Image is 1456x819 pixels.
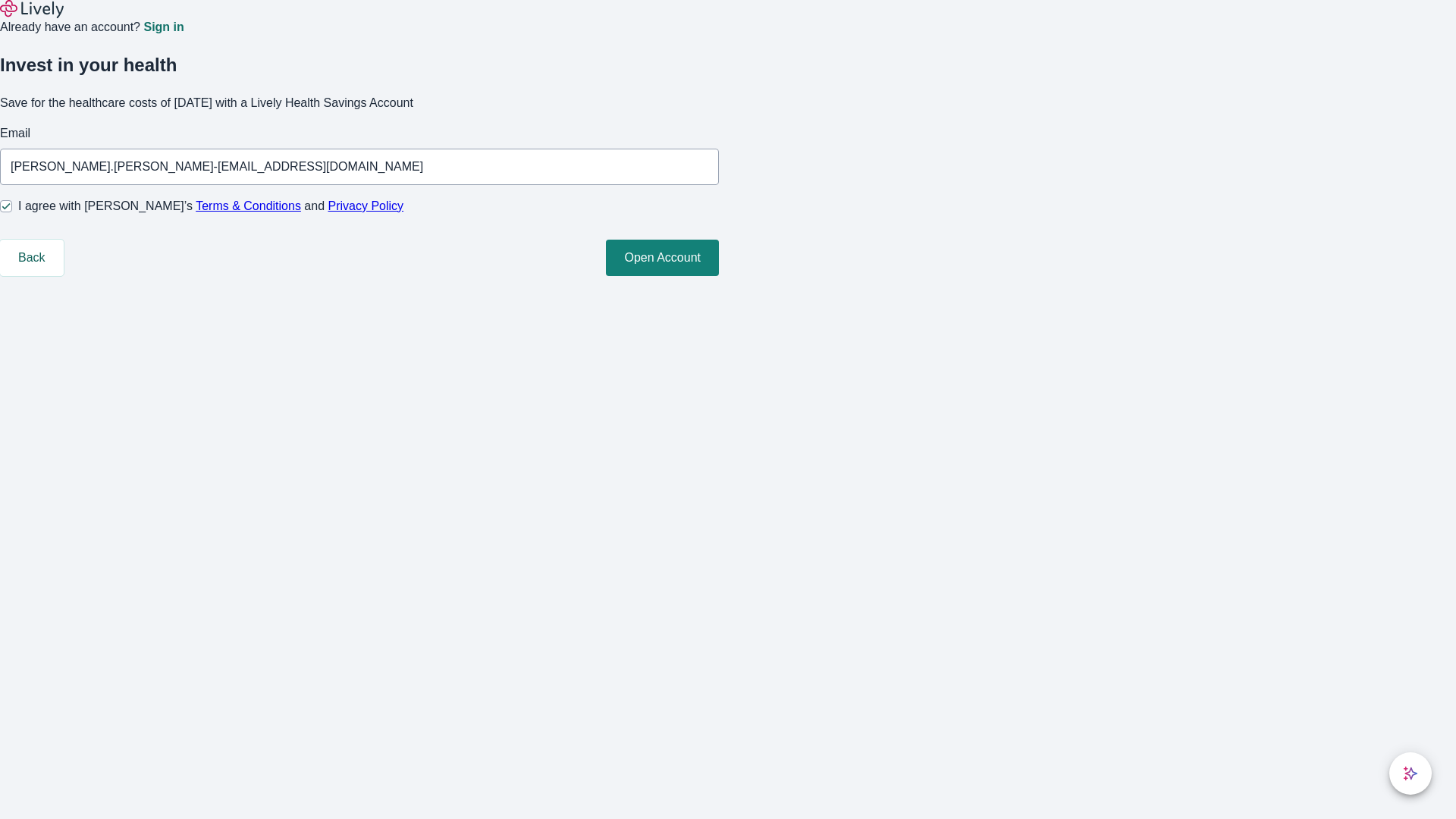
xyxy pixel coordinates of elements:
a: Terms & Conditions [196,199,301,212]
svg: Lively AI Assistant [1403,766,1418,781]
button: Open Account [606,240,719,276]
a: Privacy Policy [328,199,404,212]
a: Sign in [143,21,184,33]
span: I agree with [PERSON_NAME]’s and [18,197,403,215]
button: chat [1389,752,1432,795]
